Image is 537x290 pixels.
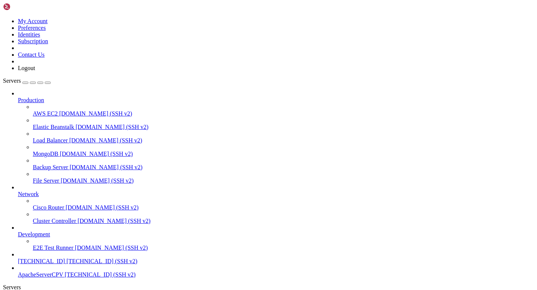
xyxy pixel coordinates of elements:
a: Cluster Controller [DOMAIN_NAME] (SSH v2) [33,218,534,224]
span: [DOMAIN_NAME] (SSH v2) [66,204,139,211]
span: MongoDB [33,151,58,157]
li: Cluster Controller [DOMAIN_NAME] (SSH v2) [33,211,534,224]
span: [DOMAIN_NAME] (SSH v2) [59,110,132,117]
a: Development [18,231,534,238]
span: Backup Server [33,164,68,170]
a: Preferences [18,25,46,31]
li: Cisco Router [DOMAIN_NAME] (SSH v2) [33,198,534,211]
li: Production [18,90,534,184]
a: MongoDB [DOMAIN_NAME] (SSH v2) [33,151,534,157]
li: [TECHNICAL_ID] [TECHNICAL_ID] (SSH v2) [18,251,534,265]
a: E2E Test Runner [DOMAIN_NAME] (SSH v2) [33,245,534,251]
span: Elastic Beanstalk [33,124,74,130]
span: Load Balancer [33,137,68,144]
span: [DOMAIN_NAME] (SSH v2) [60,151,133,157]
span: E2E Test Runner [33,245,73,251]
span: [TECHNICAL_ID] (SSH v2) [65,271,135,278]
li: Network [18,184,534,224]
li: Development [18,224,534,251]
li: E2E Test Runner [DOMAIN_NAME] (SSH v2) [33,238,534,251]
span: Development [18,231,50,237]
span: [DOMAIN_NAME] (SSH v2) [76,124,149,130]
li: MongoDB [DOMAIN_NAME] (SSH v2) [33,144,534,157]
a: Contact Us [18,51,45,58]
span: File Server [33,177,59,184]
img: Shellngn [3,3,46,10]
li: ApacheServerCPV [TECHNICAL_ID] (SSH v2) [18,265,534,278]
span: Servers [3,78,21,84]
a: Network [18,191,534,198]
a: Production [18,97,534,104]
a: Servers [3,78,51,84]
a: Subscription [18,38,48,44]
li: Elastic Beanstalk [DOMAIN_NAME] (SSH v2) [33,117,534,130]
li: File Server [DOMAIN_NAME] (SSH v2) [33,171,534,184]
span: [DOMAIN_NAME] (SSH v2) [78,218,151,224]
span: [DOMAIN_NAME] (SSH v2) [61,177,134,184]
a: [TECHNICAL_ID] [TECHNICAL_ID] (SSH v2) [18,258,534,265]
a: Cisco Router [DOMAIN_NAME] (SSH v2) [33,204,534,211]
li: Backup Server [DOMAIN_NAME] (SSH v2) [33,157,534,171]
span: Production [18,97,44,103]
span: AWS EC2 [33,110,58,117]
span: ApacheServerCPV [18,271,63,278]
span: [TECHNICAL_ID] (SSH v2) [66,258,137,264]
a: File Server [DOMAIN_NAME] (SSH v2) [33,177,534,184]
li: AWS EC2 [DOMAIN_NAME] (SSH v2) [33,104,534,117]
span: Cluster Controller [33,218,76,224]
a: Backup Server [DOMAIN_NAME] (SSH v2) [33,164,534,171]
span: [DOMAIN_NAME] (SSH v2) [70,164,143,170]
a: Elastic Beanstalk [DOMAIN_NAME] (SSH v2) [33,124,534,130]
a: Identities [18,31,40,38]
span: [TECHNICAL_ID] [18,258,65,264]
span: Network [18,191,39,197]
a: Logout [18,65,35,71]
a: My Account [18,18,48,24]
a: AWS EC2 [DOMAIN_NAME] (SSH v2) [33,110,534,117]
a: Load Balancer [DOMAIN_NAME] (SSH v2) [33,137,534,144]
span: [DOMAIN_NAME] (SSH v2) [69,137,142,144]
a: ApacheServerCPV [TECHNICAL_ID] (SSH v2) [18,271,534,278]
span: [DOMAIN_NAME] (SSH v2) [75,245,148,251]
li: Load Balancer [DOMAIN_NAME] (SSH v2) [33,130,534,144]
span: Cisco Router [33,204,64,211]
